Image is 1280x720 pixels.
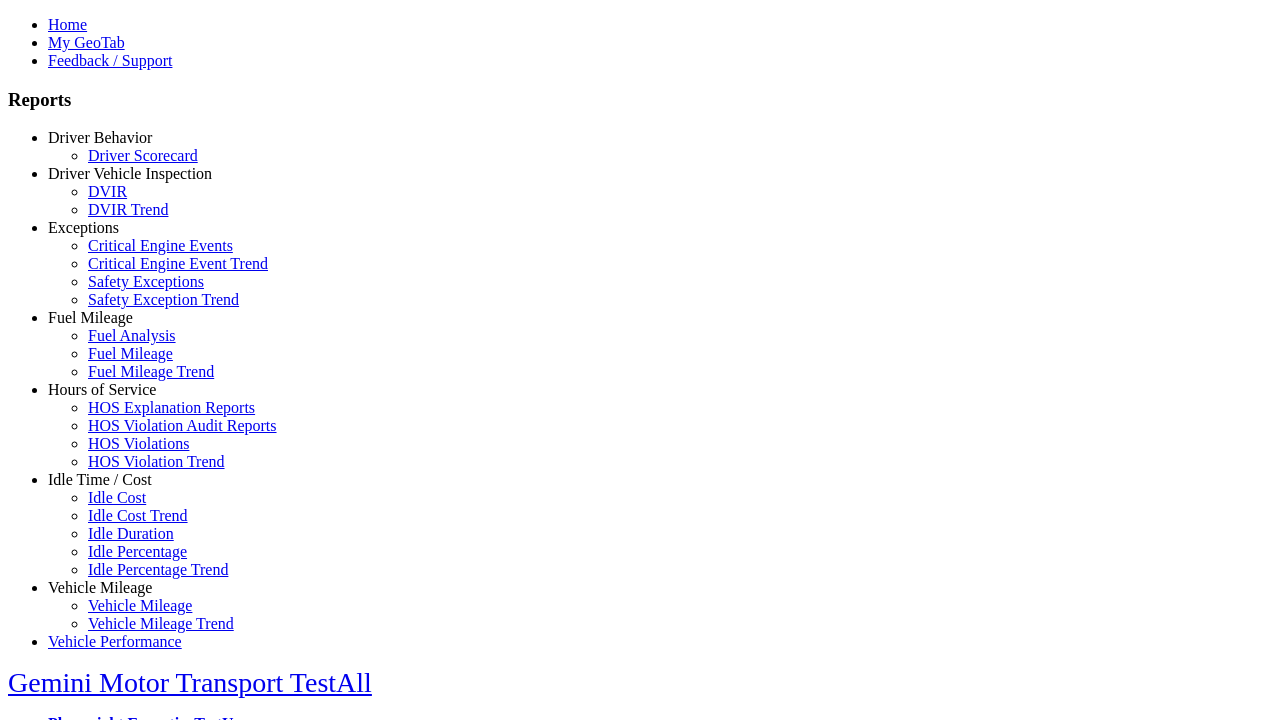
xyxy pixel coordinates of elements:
[8,667,372,698] a: Gemini Motor Transport TestAll
[48,16,87,33] a: Home
[48,471,152,488] a: Idle Time / Cost
[88,561,228,578] a: Idle Percentage Trend
[88,543,187,560] a: Idle Percentage
[48,633,182,650] a: Vehicle Performance
[88,363,214,380] a: Fuel Mileage Trend
[88,237,233,254] a: Critical Engine Events
[88,327,176,344] a: Fuel Analysis
[48,309,133,326] a: Fuel Mileage
[48,52,172,69] a: Feedback / Support
[88,399,255,416] a: HOS Explanation Reports
[8,89,1272,111] h3: Reports
[48,219,119,236] a: Exceptions
[48,579,152,596] a: Vehicle Mileage
[48,34,125,51] a: My GeoTab
[88,597,192,614] a: Vehicle Mileage
[48,165,212,182] a: Driver Vehicle Inspection
[48,381,156,398] a: Hours of Service
[88,417,277,434] a: HOS Violation Audit Reports
[88,489,146,506] a: Idle Cost
[88,507,188,524] a: Idle Cost Trend
[88,183,127,200] a: DVIR
[88,147,198,164] a: Driver Scorecard
[88,345,173,362] a: Fuel Mileage
[88,615,234,632] a: Vehicle Mileage Trend
[88,453,225,470] a: HOS Violation Trend
[88,201,168,218] a: DVIR Trend
[48,129,152,146] a: Driver Behavior
[88,291,239,308] a: Safety Exception Trend
[88,525,174,542] a: Idle Duration
[88,255,268,272] a: Critical Engine Event Trend
[88,435,189,452] a: HOS Violations
[88,273,204,290] a: Safety Exceptions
